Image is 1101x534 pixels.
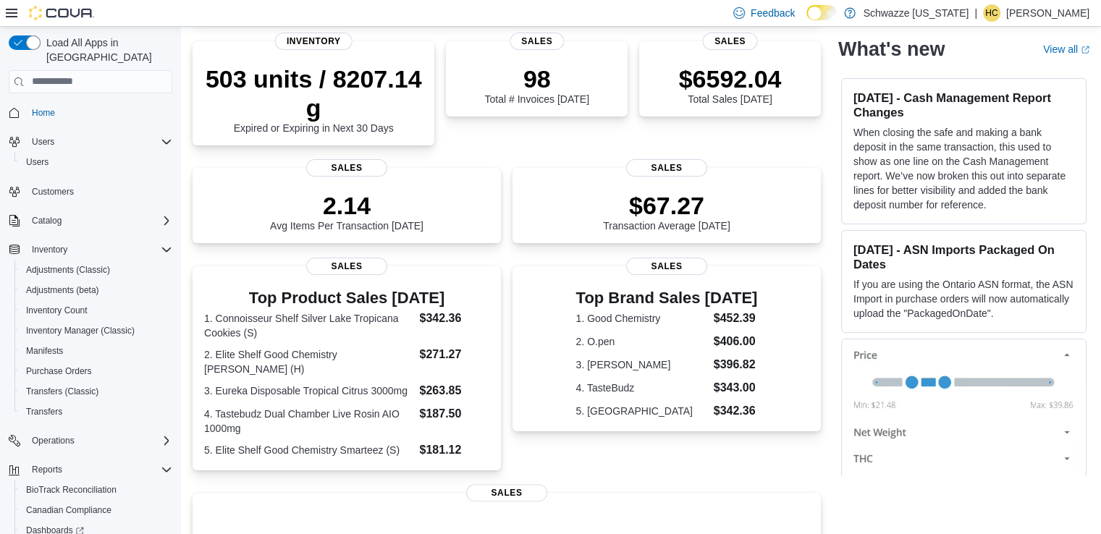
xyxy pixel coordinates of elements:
dt: 5. [GEOGRAPHIC_DATA] [576,404,708,418]
p: 503 units / 8207.14 g [204,64,423,122]
dd: $181.12 [419,441,489,459]
span: Sales [510,33,564,50]
p: If you are using the Ontario ASN format, the ASN Import in purchase orders will now automatically... [853,277,1074,321]
dt: 1. Good Chemistry [576,311,708,326]
span: Reports [26,461,172,478]
a: BioTrack Reconciliation [20,481,122,499]
dd: $343.00 [714,379,758,397]
span: Feedback [751,6,795,20]
button: Operations [26,432,80,449]
span: Inventory Count [26,305,88,316]
dt: 1. Connoisseur Shelf Silver Lake Tropicana Cookies (S) [204,311,413,340]
img: Cova [29,6,94,20]
span: HC [985,4,997,22]
span: Users [26,156,48,168]
span: Inventory Manager (Classic) [20,322,172,339]
h3: [DATE] - ASN Imports Packaged On Dates [853,242,1074,271]
p: 2.14 [270,191,423,220]
span: Transfers [26,406,62,418]
button: Home [3,102,178,123]
span: Purchase Orders [20,363,172,380]
p: When closing the safe and making a bank deposit in the same transaction, this used to show as one... [853,125,1074,212]
a: Adjustments (beta) [20,281,105,299]
button: Transfers [14,402,178,422]
a: Manifests [20,342,69,360]
span: Adjustments (beta) [20,281,172,299]
span: Load All Apps in [GEOGRAPHIC_DATA] [41,35,172,64]
dt: 2. O.pen [576,334,708,349]
a: Canadian Compliance [20,501,117,519]
span: Transfers (Classic) [20,383,172,400]
span: Catalog [26,212,172,229]
div: Total Sales [DATE] [679,64,782,105]
span: Operations [32,435,75,446]
h3: Top Brand Sales [DATE] [576,289,758,307]
span: Sales [466,484,547,501]
button: BioTrack Reconciliation [14,480,178,500]
span: Inventory [26,241,172,258]
span: Adjustments (beta) [26,284,99,296]
dd: $263.85 [419,382,489,399]
span: Sales [306,258,387,275]
button: Adjustments (beta) [14,280,178,300]
p: Schwazze [US_STATE] [863,4,969,22]
span: Users [20,153,172,171]
p: [PERSON_NAME] [1006,4,1089,22]
svg: External link [1081,46,1089,54]
span: Inventory Manager (Classic) [26,325,135,336]
h3: Top Product Sales [DATE] [204,289,489,307]
input: Dark Mode [806,5,837,20]
button: Inventory Manager (Classic) [14,321,178,341]
dt: 5. Elite Shelf Good Chemistry Smarteez (S) [204,443,413,457]
dd: $406.00 [714,333,758,350]
button: Reports [3,459,178,480]
dd: $396.82 [714,356,758,373]
span: Canadian Compliance [20,501,172,519]
button: Users [26,133,60,151]
p: 98 [484,64,589,93]
button: Manifests [14,341,178,361]
span: Inventory [32,244,67,255]
span: Canadian Compliance [26,504,111,516]
dt: 4. Tastebudz Dual Chamber Live Rosin AIO 1000mg [204,407,413,436]
span: Manifests [26,345,63,357]
dd: $342.36 [714,402,758,420]
span: BioTrack Reconciliation [26,484,117,496]
span: Sales [626,258,707,275]
button: Transfers (Classic) [14,381,178,402]
a: Inventory Manager (Classic) [20,322,140,339]
span: Transfers (Classic) [26,386,98,397]
span: Customers [32,186,74,198]
span: Adjustments (Classic) [20,261,172,279]
span: BioTrack Reconciliation [20,481,172,499]
button: Catalog [3,211,178,231]
a: Transfers (Classic) [20,383,104,400]
span: Home [26,103,172,122]
h2: What's new [838,38,945,61]
button: Operations [3,431,178,451]
span: Sales [703,33,757,50]
a: Purchase Orders [20,363,98,380]
button: Purchase Orders [14,361,178,381]
a: Customers [26,183,80,200]
button: Inventory [26,241,73,258]
dt: 2. Elite Shelf Good Chemistry [PERSON_NAME] (H) [204,347,413,376]
a: Users [20,153,54,171]
button: Catalog [26,212,67,229]
a: Transfers [20,403,68,420]
p: | [974,4,977,22]
dt: 4. TasteBudz [576,381,708,395]
button: Inventory Count [14,300,178,321]
span: Users [32,136,54,148]
dd: $342.36 [419,310,489,327]
button: Customers [3,181,178,202]
dd: $452.39 [714,310,758,327]
a: View allExternal link [1043,43,1089,55]
dt: 3. Eureka Disposable Tropical Citrus 3000mg [204,383,413,398]
span: Users [26,133,172,151]
div: Holly Carpenter [983,4,1000,22]
span: Home [32,107,55,119]
p: $6592.04 [679,64,782,93]
a: Home [26,104,61,122]
button: Canadian Compliance [14,500,178,520]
